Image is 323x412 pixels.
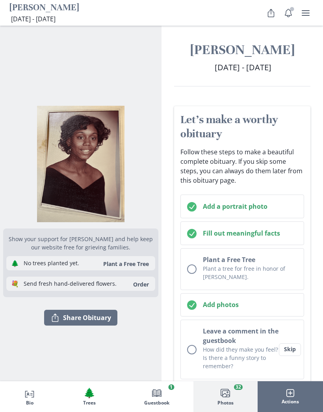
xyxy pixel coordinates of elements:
span: Bio [26,400,33,406]
p: Follow these steps to make a beautiful complete obituary. If you skip some steps, you can always ... [180,147,304,185]
button: Trees [59,381,120,412]
h2: Add photos [203,300,297,309]
h2: Plant a Free Tree [203,255,297,264]
div: Unchecked circle [187,264,197,274]
span: Photos [217,400,234,406]
p: How did they make you feel? Is there a funny story to remember? [203,345,278,370]
button: Actions [258,381,323,412]
p: Show your support for [PERSON_NAME] and help keep our website free for grieving families. [6,235,155,251]
button: Fill out meaningful facts [180,221,304,245]
p: Plant a tree for free in honor of [PERSON_NAME]. [203,264,297,281]
div: Unchecked circle [187,345,197,354]
svg: Checked circle [187,229,197,238]
button: user menu [298,5,314,21]
span: flowers [11,279,19,288]
span: Tree [84,387,95,399]
h2: Let's make a worthy obituary [180,112,304,141]
p: Send fresh hand-delivered flowers. [24,279,127,288]
h2: Leave a comment in the guestbook [203,326,278,345]
button: Photos [193,381,258,412]
button: Skip [279,343,301,356]
h1: [PERSON_NAME] [174,41,310,58]
h2: Add a portrait photo [203,202,297,211]
h1: [PERSON_NAME] [9,2,79,14]
a: Order [128,281,154,288]
button: Add photos [180,293,304,317]
button: Notifications [280,5,296,21]
span: Trees [83,400,96,406]
span: [DATE] - [DATE] [11,15,56,23]
button: Share Obituary [44,310,117,326]
img: Photo of Gail [3,106,158,223]
svg: Checked circle [187,202,197,212]
span: 1 [168,384,174,390]
span: Actions [282,399,299,405]
div: Show portrait image options [3,106,158,223]
button: Share Obituary [263,5,279,21]
button: Plant a Free Tree [98,260,154,268]
span: 32 [234,384,243,390]
svg: Checked circle [187,300,197,310]
button: Guestbook [120,381,193,412]
button: Leave a comment in the guestbookHow did they make you feel? Is there a funny story to remember? [180,320,304,379]
button: Plant a Free TreePlant a tree for free in honor of [PERSON_NAME]. [180,248,304,290]
button: Add a portrait photo [180,195,304,218]
h2: Fill out meaningful facts [203,228,297,238]
span: [DATE] - [DATE] [215,62,271,73]
span: Guestbook [144,400,169,406]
